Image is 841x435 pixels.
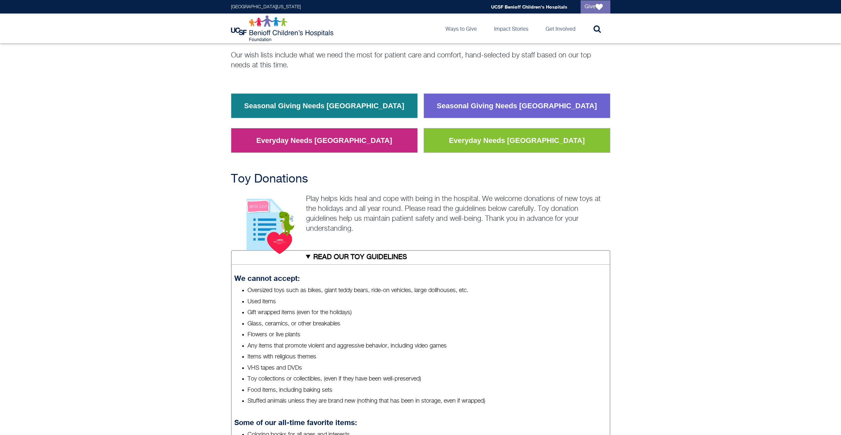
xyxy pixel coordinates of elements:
[489,14,534,43] a: Impact Stories
[248,286,607,295] li: Oversized toys such as bikes, giant teddy bears, ride-on vehicles, large dollhouses, etc.
[231,194,610,234] p: Play helps kids heal and cope with being in the hospital. We welcome donations of new toys at the...
[248,353,607,361] li: Items with religious themes
[432,97,602,115] a: Seasonal Giving Needs [GEOGRAPHIC_DATA]
[231,50,610,70] p: Our wish lists include what we need the most for patient care and comfort, hand-selected by staff...
[231,250,610,265] summary: READ OUR TOY GUIDELINES
[440,14,482,43] a: Ways to Give
[231,5,301,9] a: [GEOGRAPHIC_DATA][US_STATE]
[248,331,607,339] li: Flowers or live plants
[234,418,357,427] strong: Some of our all-time favorite items:
[444,132,590,149] a: Everyday Needs [GEOGRAPHIC_DATA]
[234,274,300,283] strong: We cannot accept:
[248,298,607,306] li: Used items
[248,386,607,394] li: Food items, including baking sets
[231,15,335,42] img: Logo for UCSF Benioff Children's Hospitals Foundation
[231,192,303,255] img: View our wish lists
[251,132,397,149] a: Everyday Needs [GEOGRAPHIC_DATA]
[540,14,581,43] a: Get Involved
[248,364,607,372] li: VHS tapes and DVDs
[231,173,610,186] h2: Toy Donations
[581,0,610,14] a: Give
[248,375,607,383] li: Toy collections or collectibles, (even if they have been well-preserved)
[248,342,607,350] li: Any items that promote violent and aggressive behavior, including video games
[491,4,567,10] a: UCSF Benioff Children's Hospitals
[248,309,607,317] li: Gift wrapped items (even for the holidays)
[239,97,409,115] a: Seasonal Giving Needs [GEOGRAPHIC_DATA]
[248,320,607,328] li: Glass, ceramics, or other breakables
[248,397,607,405] li: Stuffed animals unless they are brand new (nothing that has been in storage, even if wrapped)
